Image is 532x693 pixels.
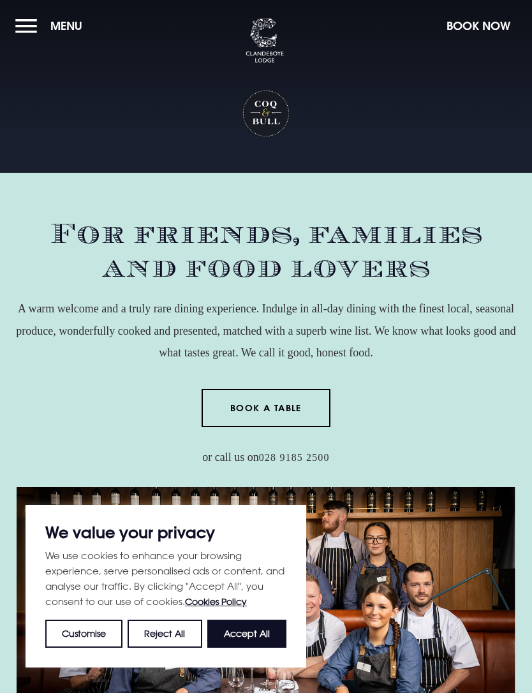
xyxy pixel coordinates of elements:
[15,217,517,285] h2: For friends, families and food lovers
[45,548,286,609] p: We use cookies to enhance your browsing experience, serve personalised ads or content, and analys...
[259,452,330,464] a: 028 9185 2500
[128,620,202,648] button: Reject All
[15,298,517,363] p: A warm welcome and a truly rare dining experience. Indulge in all-day dining with the finest loca...
[202,389,331,427] a: Book a Table
[50,18,82,33] span: Menu
[45,525,286,540] p: We value your privacy
[246,18,284,63] img: Clandeboye Lodge
[15,446,517,468] p: or call us on
[26,505,306,667] div: We value your privacy
[207,620,286,648] button: Accept All
[242,89,291,138] h1: Coq & Bull
[440,12,517,40] button: Book Now
[185,596,247,607] a: Cookies Policy
[45,620,122,648] button: Customise
[15,12,89,40] button: Menu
